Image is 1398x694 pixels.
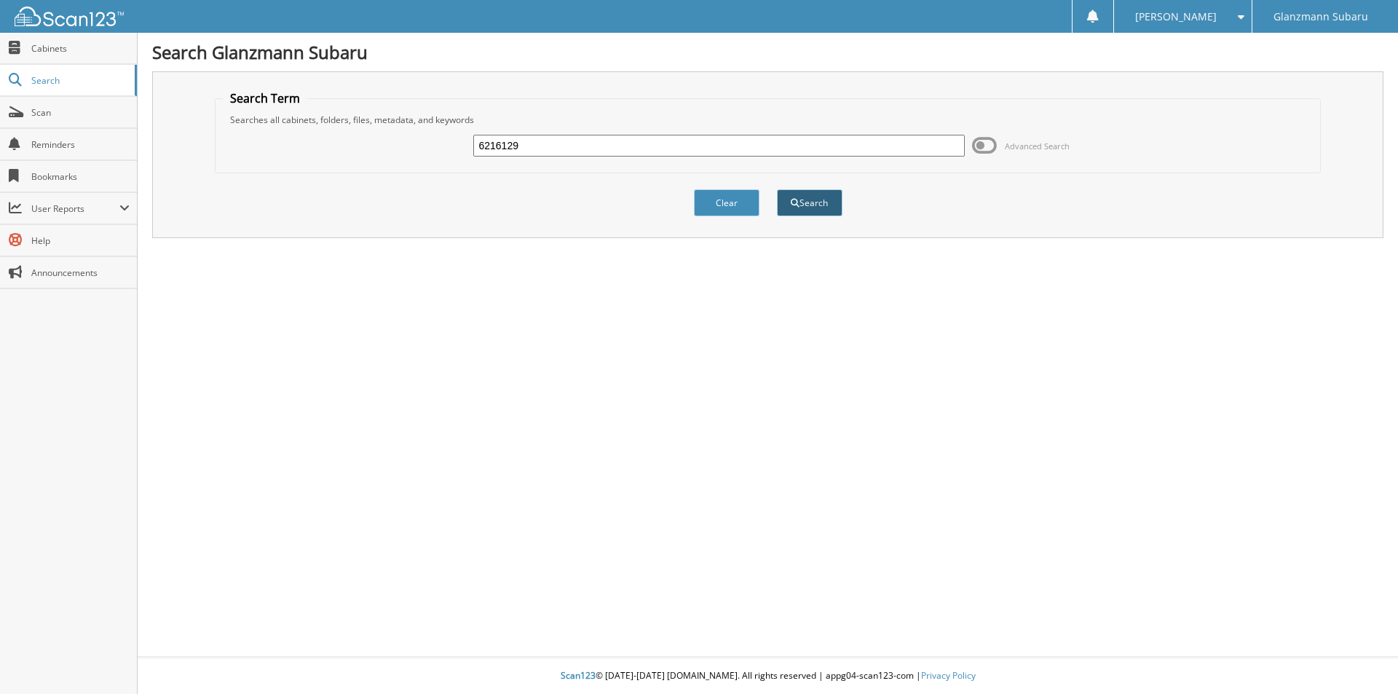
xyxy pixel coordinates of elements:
[31,202,119,215] span: User Reports
[223,114,1314,126] div: Searches all cabinets, folders, files, metadata, and keywords
[31,170,130,183] span: Bookmarks
[1325,624,1398,694] iframe: Chat Widget
[31,267,130,279] span: Announcements
[31,234,130,247] span: Help
[31,74,127,87] span: Search
[561,669,596,682] span: Scan123
[921,669,976,682] a: Privacy Policy
[694,189,759,216] button: Clear
[31,138,130,151] span: Reminders
[223,90,307,106] legend: Search Term
[15,7,124,26] img: scan123-logo-white.svg
[1005,141,1070,151] span: Advanced Search
[1273,12,1368,21] span: Glanzmann Subaru
[31,106,130,119] span: Scan
[777,189,842,216] button: Search
[31,42,130,55] span: Cabinets
[1135,12,1217,21] span: [PERSON_NAME]
[152,40,1383,64] h1: Search Glanzmann Subaru
[138,658,1398,694] div: © [DATE]-[DATE] [DOMAIN_NAME]. All rights reserved | appg04-scan123-com |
